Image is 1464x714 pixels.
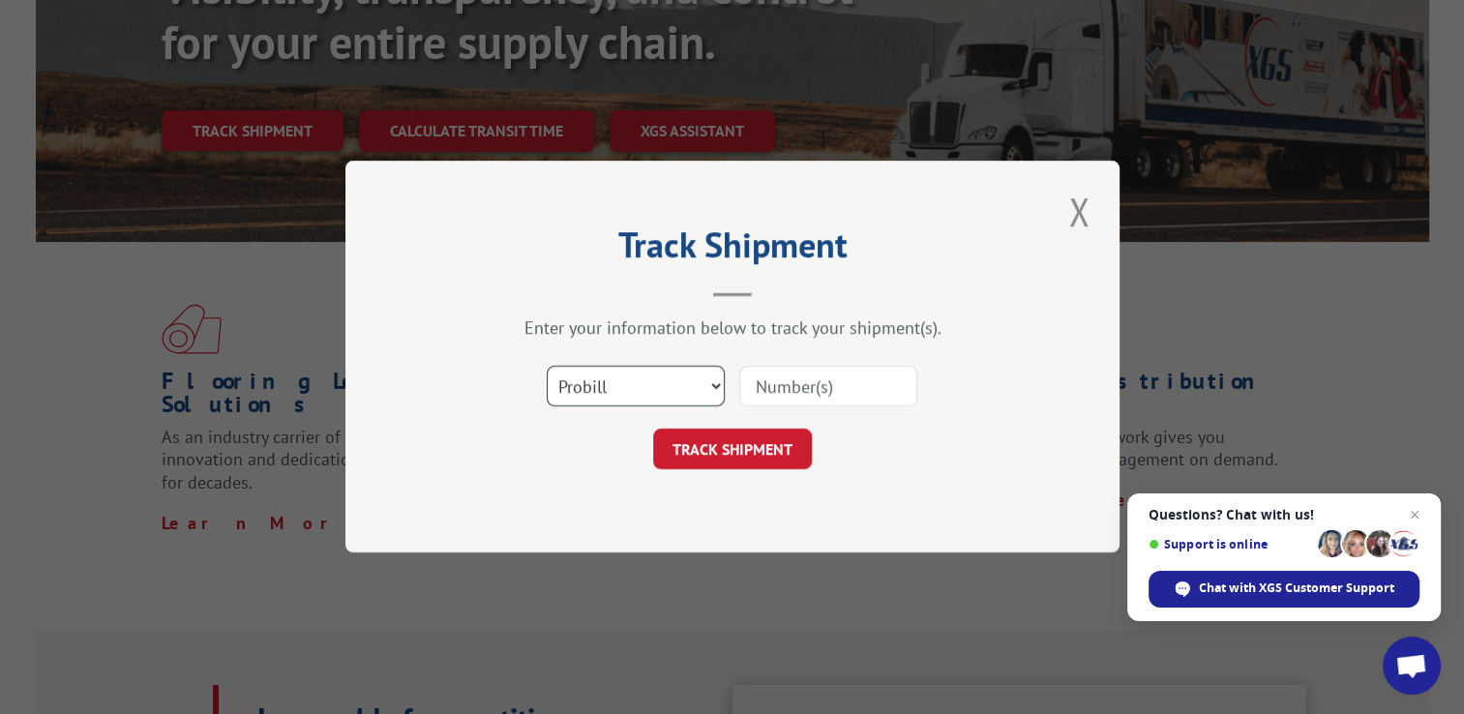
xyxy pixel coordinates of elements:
[653,430,812,470] button: TRACK SHIPMENT
[1149,507,1419,522] span: Questions? Chat with us!
[1149,571,1419,608] span: Chat with XGS Customer Support
[1383,637,1441,695] a: Open chat
[739,367,917,407] input: Number(s)
[1149,537,1311,551] span: Support is online
[1062,185,1095,238] button: Close modal
[1199,580,1394,597] span: Chat with XGS Customer Support
[442,231,1023,268] h2: Track Shipment
[442,317,1023,340] div: Enter your information below to track your shipment(s).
